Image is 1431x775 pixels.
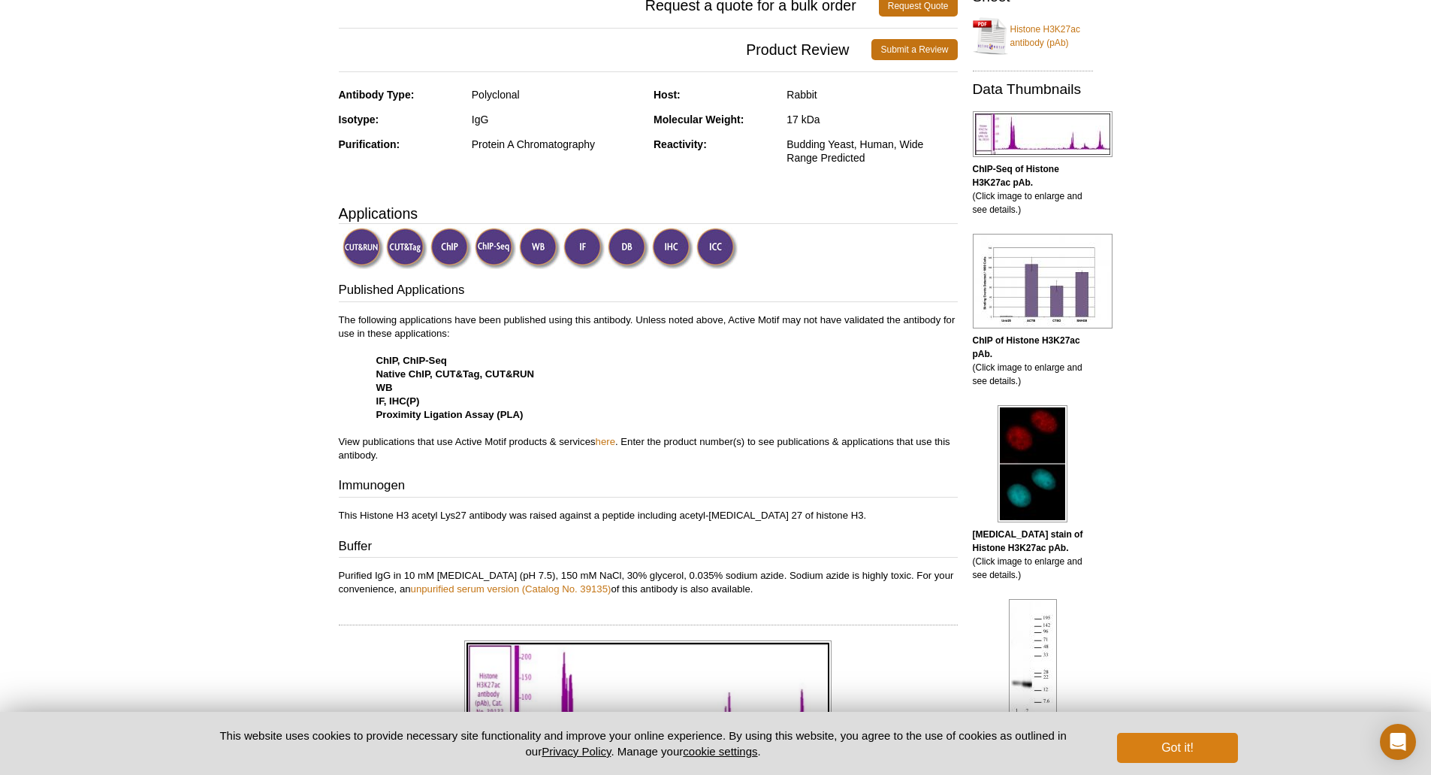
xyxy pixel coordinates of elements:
strong: Host: [654,89,681,101]
img: ChIP-Seq Validated [475,228,516,269]
a: Histone H3K27ac antibody (pAb) [973,14,1093,59]
img: Immunohistochemistry Validated [652,228,693,269]
b: ChIP of Histone H3K27ac pAb. [973,335,1080,359]
button: Got it! [1117,733,1237,763]
h3: Applications [339,202,958,225]
strong: Native ChIP, CUT&Tag, CUT&RUN [376,368,535,380]
a: here [596,436,615,447]
h3: Immunogen [339,477,958,498]
b: ChIP-Seq of Histone H3K27ac pAb. [973,164,1059,188]
img: Histone H3K27ac antibody (pAb) tested by Western blot. [1009,599,1057,716]
b: [MEDICAL_DATA] stain of Histone H3K27ac pAb. [973,529,1083,553]
h2: Data Thumbnails [973,83,1093,96]
div: Polyclonal [472,88,642,101]
img: CUT&RUN Validated [343,228,384,269]
img: Immunofluorescence Validated [563,228,605,269]
strong: Proximity Ligation Assay (PLA) [376,409,524,420]
div: Budding Yeast, Human, Wide Range Predicted [786,138,957,165]
p: (Click image to enlarge and see details.) [973,162,1093,216]
img: Histone H3K27ac antibody (pAb) tested by immunofluorescence. [998,405,1067,522]
p: This website uses cookies to provide necessary site functionality and improve your online experie... [194,728,1093,759]
a: unpurified serum version (Catalog No. 39135) [411,583,611,595]
div: Protein A Chromatography [472,138,642,151]
div: IgG [472,113,642,126]
h3: Buffer [339,537,958,559]
img: Dot Blot Validated [608,228,649,269]
span: Product Review [339,39,872,60]
a: Privacy Policy [542,745,611,758]
div: Rabbit [786,88,957,101]
strong: WB [376,382,393,393]
p: This Histone H3 acetyl Lys27 antibody was raised against a peptide including acetyl-[MEDICAL_DATA... [339,509,958,522]
img: ChIP Validated [430,228,472,269]
h3: Published Applications [339,281,958,302]
img: Histone H3K27ac antibody (pAb) tested by ChIP-Seq. [973,111,1112,157]
div: 17 kDa [786,113,957,126]
p: (Click image to enlarge and see details.) [973,334,1093,388]
p: The following applications have been published using this antibody. Unless noted above, Active Mo... [339,313,958,462]
strong: Reactivity: [654,138,707,150]
strong: ChIP, ChIP-Seq [376,355,447,366]
img: CUT&Tag Validated [386,228,427,269]
strong: IF, IHC(P) [376,395,420,407]
img: Histone H3K27ac antibody (pAb) tested by ChIP. [973,234,1112,328]
a: Submit a Review [871,39,957,60]
button: cookie settings [683,745,757,758]
p: Purified IgG in 10 mM [MEDICAL_DATA] (pH 7.5), 150 mM NaCl, 30% glycerol, 0.035% sodium azide. So... [339,569,958,596]
img: Western Blot Validated [519,228,560,269]
strong: Isotype: [339,114,379,126]
strong: Purification: [339,138,400,150]
img: Histone H3K27ac antibody (pAb) tested by ChIP-Seq. [464,640,832,755]
p: (Click image to enlarge and see details.) [973,528,1093,582]
div: Open Intercom Messenger [1380,724,1416,760]
strong: Antibody Type: [339,89,415,101]
img: Immunocytochemistry Validated [696,228,738,269]
strong: Molecular Weight: [654,114,744,126]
